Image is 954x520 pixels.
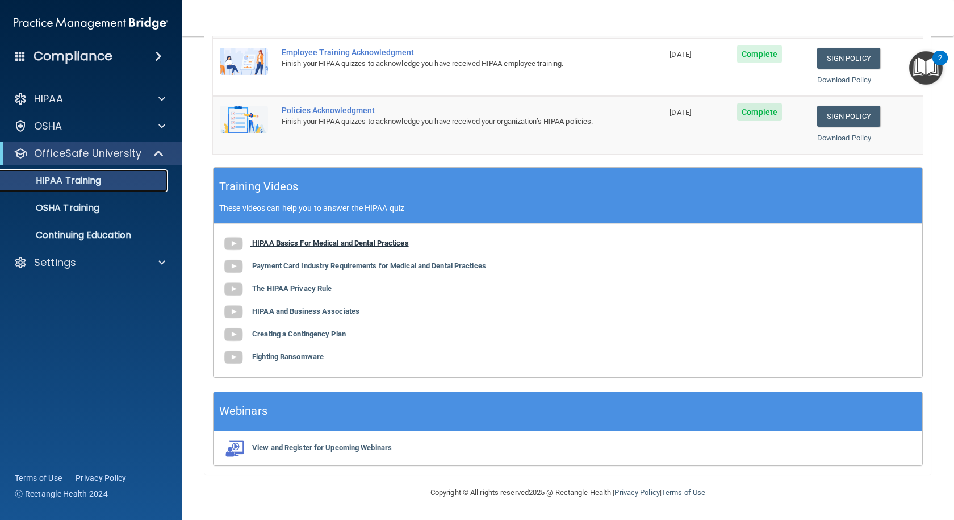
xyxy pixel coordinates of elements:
img: gray_youtube_icon.38fcd6cc.png [222,301,245,323]
a: Terms of Use [15,472,62,484]
img: gray_youtube_icon.38fcd6cc.png [222,278,245,301]
p: OSHA [34,119,62,133]
p: Settings [34,256,76,269]
a: HIPAA [14,92,165,106]
div: Employee Training Acknowledgment [282,48,606,57]
a: Sign Policy [817,106,880,127]
img: webinarIcon.c7ebbf15.png [222,440,245,457]
b: HIPAA Basics For Medical and Dental Practices [252,239,409,247]
a: OfficeSafe University [14,147,165,160]
button: Open Resource Center, 2 new notifications [909,51,943,85]
b: HIPAA and Business Associates [252,307,359,315]
a: Privacy Policy [614,488,659,497]
p: HIPAA Training [7,175,101,186]
span: Complete [737,45,782,63]
div: Policies Acknowledgment [282,106,606,115]
a: Sign Policy [817,48,880,69]
p: These videos can help you to answer the HIPAA quiz [219,203,917,213]
b: Creating a Contingency Plan [252,330,346,338]
p: Continuing Education [7,230,162,241]
a: Privacy Policy [76,472,127,484]
span: Complete [737,103,782,121]
div: 2 [938,58,942,73]
h4: Compliance [34,48,112,64]
div: Copyright © All rights reserved 2025 @ Rectangle Health | | [361,475,775,511]
b: Payment Card Industry Requirements for Medical and Dental Practices [252,261,486,270]
div: Finish your HIPAA quizzes to acknowledge you have received your organization’s HIPAA policies. [282,115,606,128]
a: OSHA [14,119,165,133]
span: [DATE] [670,108,691,117]
b: View and Register for Upcoming Webinars [252,443,392,452]
img: gray_youtube_icon.38fcd6cc.png [222,255,245,278]
img: PMB logo [14,12,168,35]
p: HIPAA [34,92,63,106]
a: Settings [14,256,165,269]
p: OSHA Training [7,202,99,214]
a: Download Policy [817,76,872,84]
a: Download Policy [817,134,872,142]
b: Fighting Ransomware [252,352,324,361]
b: The HIPAA Privacy Rule [252,284,332,293]
a: Terms of Use [662,488,705,497]
h5: Training Videos [219,177,299,197]
p: OfficeSafe University [34,147,141,160]
img: gray_youtube_icon.38fcd6cc.png [222,346,245,369]
span: Ⓒ Rectangle Health 2024 [15,488,108,500]
div: Finish your HIPAA quizzes to acknowledge you have received HIPAA employee training. [282,57,606,70]
img: gray_youtube_icon.38fcd6cc.png [222,323,245,346]
h5: Webinars [219,401,267,421]
span: [DATE] [670,50,691,59]
img: gray_youtube_icon.38fcd6cc.png [222,232,245,255]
